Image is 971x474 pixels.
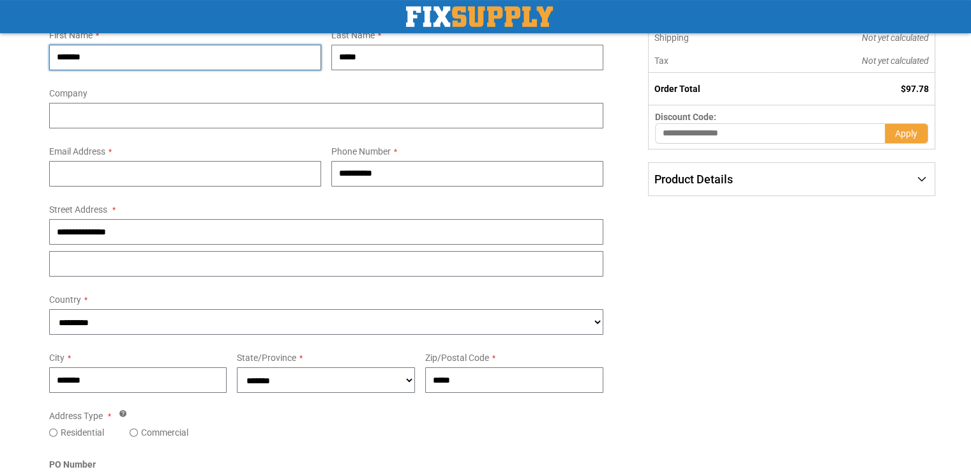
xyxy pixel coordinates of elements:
[655,112,716,122] span: Discount Code:
[406,6,553,27] img: Fix Industrial Supply
[49,353,64,363] span: City
[425,353,489,363] span: Zip/Postal Code
[654,84,700,94] strong: Order Total
[49,88,87,98] span: Company
[862,56,929,66] span: Not yet calculated
[49,294,81,305] span: Country
[895,128,917,139] span: Apply
[654,33,689,43] span: Shipping
[862,33,929,43] span: Not yet calculated
[49,30,93,40] span: First Name
[901,84,929,94] span: $97.78
[61,426,104,439] label: Residential
[141,426,188,439] label: Commercial
[654,172,733,186] span: Product Details
[331,30,375,40] span: Last Name
[49,146,105,157] span: Email Address
[237,353,296,363] span: State/Province
[331,146,391,157] span: Phone Number
[885,123,928,144] button: Apply
[49,204,107,215] span: Street Address
[649,49,776,73] th: Tax
[49,411,103,421] span: Address Type
[406,6,553,27] a: store logo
